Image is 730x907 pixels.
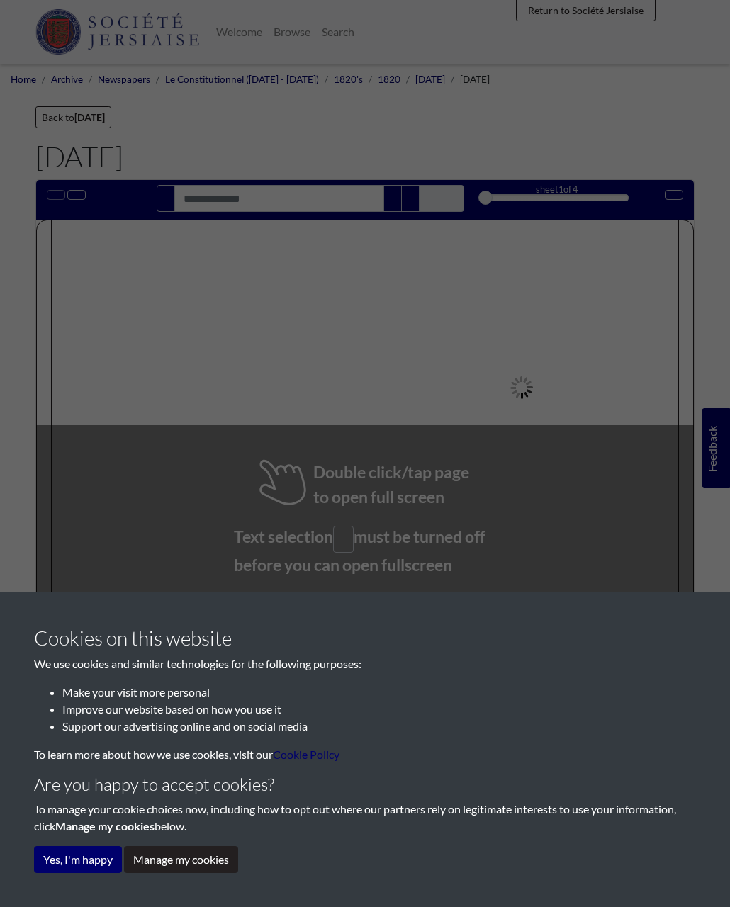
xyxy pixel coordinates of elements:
p: To manage your cookie choices now, including how to opt out where our partners rely on legitimate... [34,801,696,835]
p: To learn more about how we use cookies, visit our [34,746,696,763]
li: Improve our website based on how you use it [62,701,696,718]
h4: Are you happy to accept cookies? [34,774,696,795]
li: Make your visit more personal [62,684,696,701]
li: Support our advertising online and on social media [62,718,696,735]
p: We use cookies and similar technologies for the following purposes: [34,655,696,672]
h3: Cookies on this website [34,626,696,650]
button: Yes, I'm happy [34,846,122,873]
a: learn more about cookies [273,748,339,761]
strong: Manage my cookies [55,819,155,833]
button: Manage my cookies [124,846,238,873]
